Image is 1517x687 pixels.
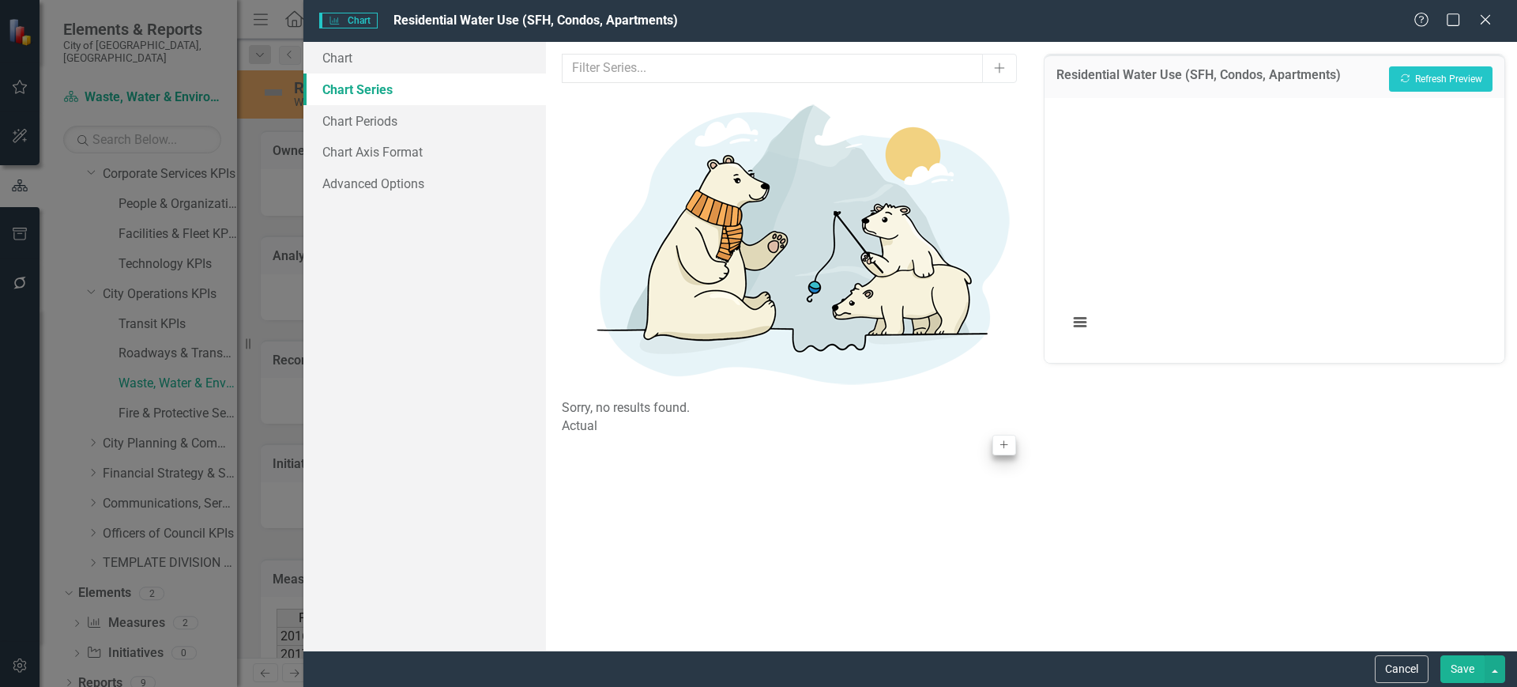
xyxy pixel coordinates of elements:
div: Sorry, no results found. [562,399,1015,417]
a: Advanced Options [303,168,546,199]
a: Chart Axis Format [303,136,546,168]
button: View chart menu, Chart [1069,311,1091,334]
div: Chart. Highcharts interactive chart. [1060,110,1489,347]
span: Residential Water Use (SFH, Condos, Apartments) [393,13,678,28]
a: Chart Series [303,74,546,105]
svg: Interactive chart [1060,110,1489,347]
img: No results found [562,83,1036,399]
input: Filter Series... [562,54,984,83]
button: Cancel [1375,655,1429,683]
button: Refresh Preview [1389,66,1493,92]
h3: Residential Water Use (SFH, Condos, Apartments) [1056,68,1341,87]
div: Actual [562,417,1015,436]
a: Chart Periods [303,105,546,137]
a: Chart [303,42,546,74]
button: Save [1440,655,1485,683]
span: Chart [319,13,378,28]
